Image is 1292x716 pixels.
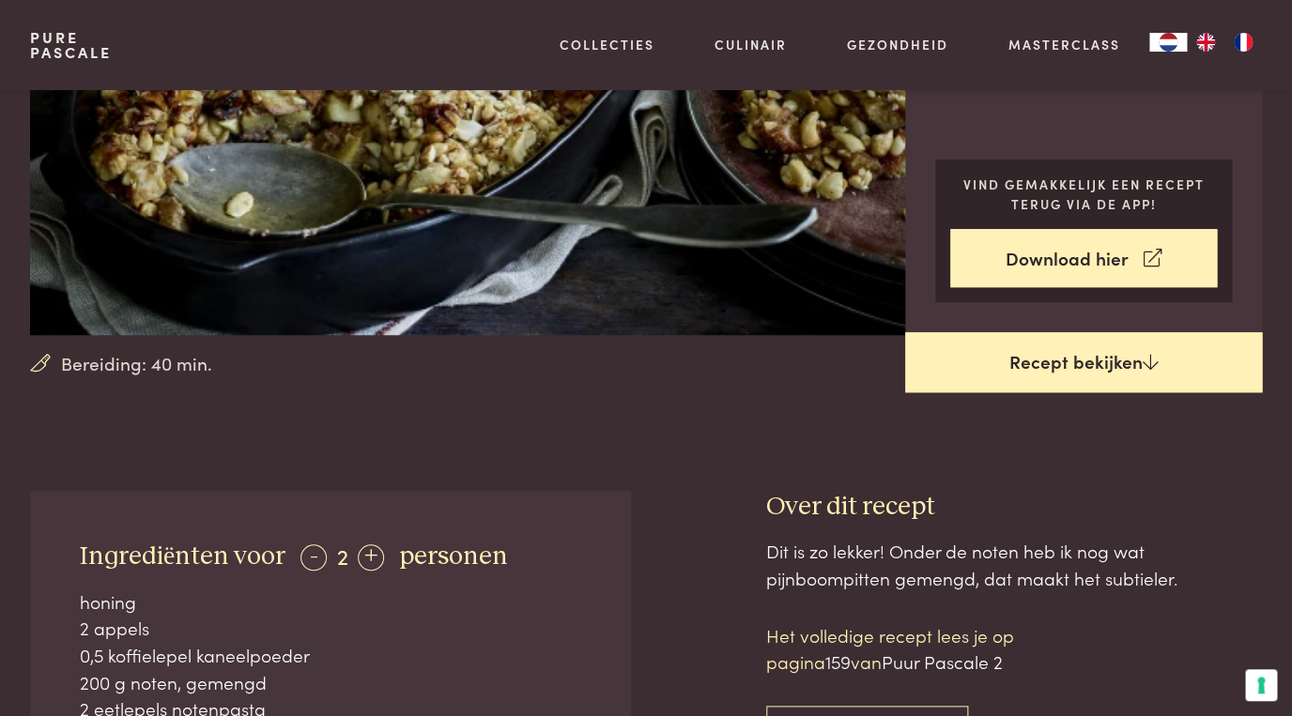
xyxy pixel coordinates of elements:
[1149,33,1187,52] div: Language
[61,350,212,377] span: Bereiding: 40 min.
[766,538,1262,591] div: Dit is zo lekker! Onder de noten heb ik nog wat pijnboompitten gemengd, dat maakt het subtieler.
[847,35,948,54] a: Gezondheid
[825,648,851,674] span: 159
[80,543,285,570] span: Ingrediënten voor
[1007,35,1119,54] a: Masterclass
[80,669,581,696] div: 200 g noten, gemengd
[715,35,787,54] a: Culinair
[30,30,112,60] a: PurePascale
[1149,33,1262,52] aside: Language selected: Nederlands
[80,588,581,616] div: honing
[882,648,1003,674] span: Puur Pascale 2
[1224,33,1262,52] a: FR
[1187,33,1262,52] ul: Language list
[1187,33,1224,52] a: EN
[950,175,1218,213] p: Vind gemakkelijk een recept terug via de app!
[358,544,384,571] div: +
[337,540,348,571] span: 2
[399,543,508,570] span: personen
[766,622,1085,676] p: Het volledige recept lees je op pagina van
[300,544,327,571] div: -
[560,35,654,54] a: Collecties
[766,491,1262,524] h3: Over dit recept
[905,332,1262,392] a: Recept bekijken
[80,642,581,669] div: 0,5 koffielepel kaneelpoeder
[1245,669,1277,701] button: Uw voorkeuren voor toestemming voor trackingtechnologieën
[950,229,1218,288] a: Download hier
[80,615,581,642] div: 2 appels
[1149,33,1187,52] a: NL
